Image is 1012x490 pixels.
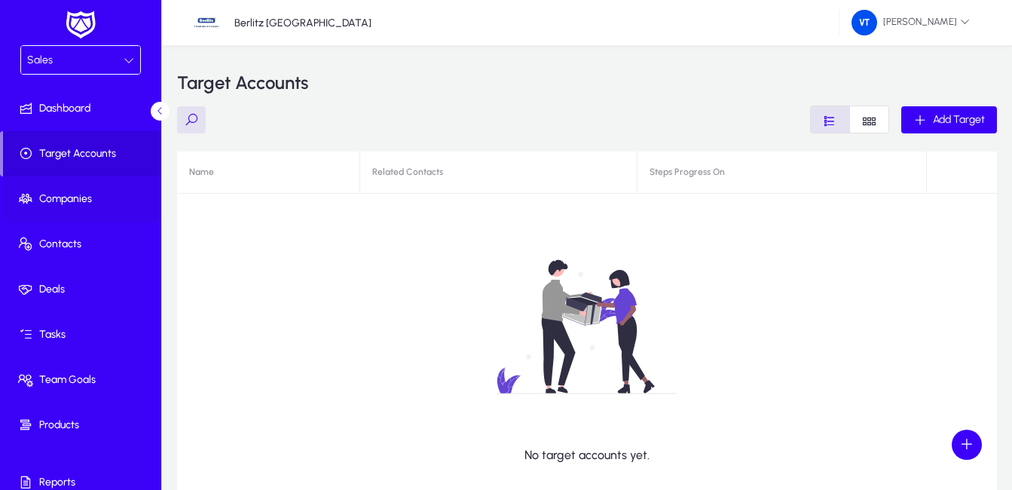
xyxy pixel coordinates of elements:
[3,475,164,490] span: Reports
[3,327,164,342] span: Tasks
[839,9,982,36] button: [PERSON_NAME]
[27,54,53,66] span: Sales
[234,17,371,29] p: Berlitz [GEOGRAPHIC_DATA]
[3,146,161,161] span: Target Accounts
[3,101,164,116] span: Dashboard
[192,8,221,37] img: 34.jpg
[810,106,889,133] mat-button-toggle-group: Layout Style
[3,222,164,267] a: Contacts
[933,113,985,126] span: Add Target
[3,357,164,403] a: Team Goals
[3,191,164,207] span: Companies
[3,418,164,433] span: Products
[420,218,754,436] img: no-data.svg
[851,10,877,35] img: 224.png
[851,10,970,35] span: [PERSON_NAME]
[901,106,997,133] button: Add Target
[3,403,164,448] a: Products
[524,448,650,462] p: No target accounts yet.
[3,372,164,387] span: Team Goals
[3,176,164,222] a: Companies
[3,282,164,297] span: Deals
[3,86,164,131] a: Dashboard
[3,312,164,357] a: Tasks
[3,237,164,252] span: Contacts
[62,9,99,41] img: white-logo.png
[177,74,308,92] h3: Target Accounts
[3,267,164,312] a: Deals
